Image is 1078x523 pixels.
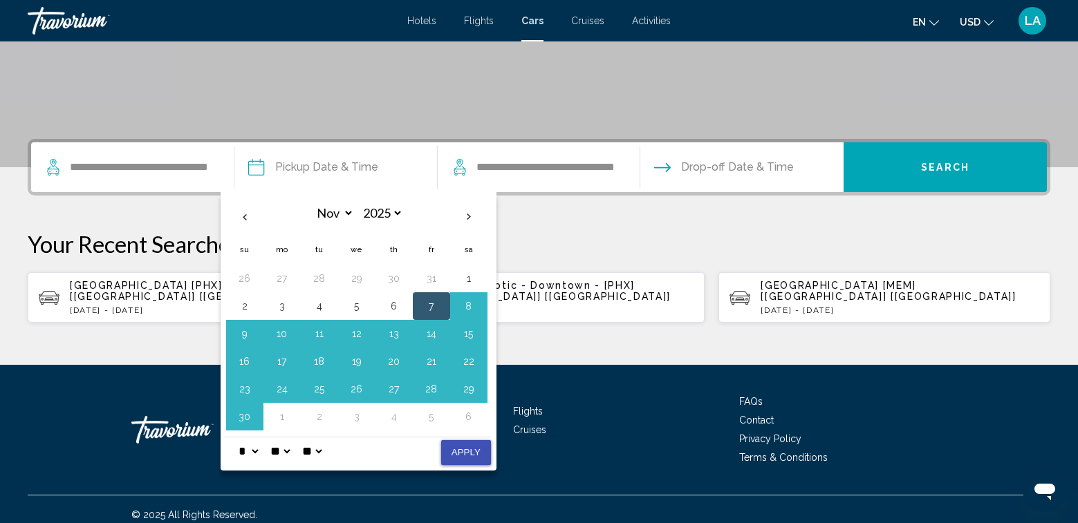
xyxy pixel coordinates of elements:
p: Your Recent Searches [28,230,1050,258]
button: Day 6 [458,407,480,426]
button: Drop-off date [654,142,794,192]
a: Flights [464,15,494,26]
button: Day 11 [308,324,331,343]
button: Day 29 [346,269,368,288]
button: Day 18 [308,352,331,371]
button: Day 4 [383,407,405,426]
button: [GEOGRAPHIC_DATA] [MEM] [[GEOGRAPHIC_DATA]] [[GEOGRAPHIC_DATA]][DATE] - [DATE] [718,272,1050,323]
button: Day 21 [420,352,443,371]
button: Day 28 [420,379,443,399]
button: Day 12 [346,324,368,343]
button: Day 27 [271,269,293,288]
button: Day 3 [346,407,368,426]
button: Day 24 [271,379,293,399]
button: Sky Harbor Exotic - Downtown - [PHX] [[GEOGRAPHIC_DATA]] [[GEOGRAPHIC_DATA]][DATE] - [DATE] [373,272,705,323]
span: Sky Harbor Exotic - Downtown - [PHX] [[GEOGRAPHIC_DATA]] [[GEOGRAPHIC_DATA]] [416,280,671,302]
button: Day 30 [234,407,256,426]
button: Day 10 [271,324,293,343]
button: Day 28 [308,269,331,288]
button: Day 3 [271,296,293,316]
span: [GEOGRAPHIC_DATA] [MEM] [[GEOGRAPHIC_DATA]] [[GEOGRAPHIC_DATA]] [761,280,1016,302]
a: Travorium [131,409,270,450]
a: Flights [513,406,543,417]
button: Day 4 [308,296,331,316]
iframe: Button to launch messaging window [1023,468,1067,512]
span: en [913,17,926,28]
span: © 2025 All Rights Reserved. [131,509,257,520]
button: Day 30 [383,269,405,288]
a: Travorium [28,7,393,35]
button: Day 13 [383,324,405,343]
select: Select year [358,201,403,225]
button: Day 23 [234,379,256,399]
button: Day 29 [458,379,480,399]
button: Previous month [226,201,263,233]
button: Apply [441,440,491,465]
span: LA [1025,14,1041,28]
button: Day 6 [383,296,405,316]
button: Day 17 [271,352,293,371]
span: Drop-off Date & Time [681,158,794,177]
p: [DATE] - [DATE] [761,305,1039,315]
button: User Menu [1014,6,1050,35]
div: Search widget [31,142,1047,192]
select: Select hour [236,437,261,465]
a: Cars [521,15,543,26]
button: Day 19 [346,352,368,371]
button: [GEOGRAPHIC_DATA] [PHX] [[GEOGRAPHIC_DATA]] [[GEOGRAPHIC_DATA]][DATE] - [DATE] [28,272,360,323]
button: Change currency [960,12,994,32]
a: Cruises [571,15,604,26]
button: Day 16 [234,352,256,371]
p: [DATE] - [DATE] [416,305,694,315]
button: Day 5 [420,407,443,426]
button: Day 7 [420,296,443,316]
a: Hotels [407,15,436,26]
a: FAQs [739,396,763,407]
button: Day 31 [420,269,443,288]
button: Pickup date [248,142,378,192]
button: Day 15 [458,324,480,343]
span: [GEOGRAPHIC_DATA] [PHX] [[GEOGRAPHIC_DATA]] [[GEOGRAPHIC_DATA]] [70,280,326,302]
span: Search [921,162,969,173]
button: Day 9 [234,324,256,343]
select: Select month [309,201,354,225]
a: Terms & Conditions [739,452,828,463]
a: Privacy Policy [739,433,801,444]
button: Day 25 [308,379,331,399]
button: Day 2 [308,407,331,426]
button: Day 1 [458,269,480,288]
a: Contact [739,415,774,426]
button: Next month [450,201,487,233]
button: Day 26 [346,379,368,399]
button: Day 20 [383,352,405,371]
button: Day 14 [420,324,443,343]
button: Day 1 [271,407,293,426]
button: Day 5 [346,296,368,316]
button: Day 27 [383,379,405,399]
button: Day 8 [458,296,480,316]
a: Cruises [513,424,546,435]
button: Search [844,142,1047,192]
button: Day 26 [234,269,256,288]
button: Day 22 [458,352,480,371]
a: Activities [632,15,671,26]
select: Select minute [268,437,292,465]
span: USD [960,17,981,28]
p: [DATE] - [DATE] [70,305,349,315]
button: Change language [913,12,939,32]
button: Day 2 [234,296,256,316]
select: Select AM/PM [299,437,324,465]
